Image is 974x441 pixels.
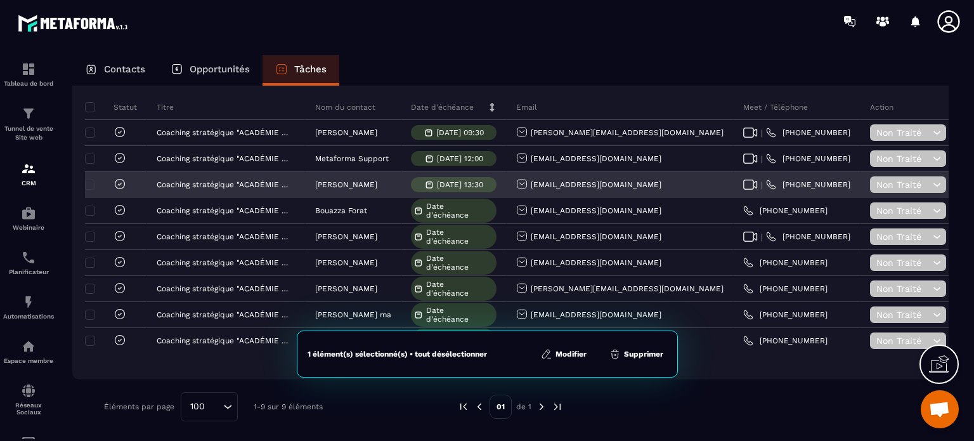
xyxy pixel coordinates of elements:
[876,128,930,138] span: Non Traité
[876,258,930,268] span: Non Traité
[3,80,54,87] p: Tableau de bord
[21,106,36,121] img: formation
[761,128,763,138] span: |
[3,96,54,152] a: formationformationTunnel de vente Site web
[3,374,54,425] a: social-networksocial-networkRéseaux Sociaux
[426,202,493,220] span: Date d’échéance
[104,63,145,75] p: Contacts
[876,180,930,190] span: Non Traité
[315,258,377,267] p: [PERSON_NAME]
[876,206,930,216] span: Non Traité
[761,180,763,190] span: |
[3,124,54,142] p: Tunnel de vente Site web
[3,196,54,240] a: automationsautomationsWebinaire
[3,152,54,196] a: formationformationCRM
[315,154,389,163] p: Metaforma Support
[88,102,137,112] p: Statut
[743,206,828,216] a: [PHONE_NUMBER]
[3,329,54,374] a: automationsautomationsEspace membre
[157,206,292,215] p: Coaching stratégique "ACADÉMIE RÉSURGENCE"
[761,232,763,242] span: |
[537,348,590,360] button: Modifier
[436,128,484,137] p: [DATE] 09:30
[552,401,563,412] img: next
[766,154,850,164] a: [PHONE_NUMBER]
[606,348,667,360] button: Supprimer
[190,63,250,75] p: Opportunités
[426,306,493,324] span: Date d’échéance
[21,62,36,77] img: formation
[516,402,531,412] p: de 1
[876,336,930,346] span: Non Traité
[315,284,377,293] p: [PERSON_NAME]
[516,102,537,112] p: Email
[104,402,174,411] p: Éléments par page
[157,102,174,112] p: Titre
[3,402,54,416] p: Réseaux Sociaux
[315,180,377,189] p: [PERSON_NAME]
[3,285,54,329] a: automationsautomationsAutomatisations
[766,232,850,242] a: [PHONE_NUMBER]
[254,402,323,411] p: 1-9 sur 9 éléments
[743,102,808,112] p: Meet / Téléphone
[209,400,220,414] input: Search for option
[426,254,493,272] span: Date d’échéance
[315,310,391,319] p: [PERSON_NAME] ma
[315,206,367,215] p: Bouazza Forat
[3,268,54,275] p: Planificateur
[186,400,209,414] span: 100
[536,401,547,412] img: next
[3,313,54,320] p: Automatisations
[743,258,828,268] a: [PHONE_NUMBER]
[315,128,377,137] p: [PERSON_NAME]
[72,55,158,86] a: Contacts
[3,357,54,364] p: Espace membre
[157,284,292,293] p: Coaching stratégique "ACADÉMIE RÉSURGENCE"
[426,228,493,246] span: Date d’échéance
[876,310,930,320] span: Non Traité
[157,232,292,241] p: Coaching stratégique "ACADÉMIE RÉSURGENCE"
[761,154,763,164] span: |
[876,284,930,294] span: Non Traité
[411,102,474,112] p: Date d’échéance
[157,180,292,189] p: Coaching stratégique "ACADÉMIE RÉSURGENCE"
[157,154,292,163] p: Coaching stratégique "ACADÉMIE RÉSURGENCE"
[766,128,850,138] a: [PHONE_NUMBER]
[158,55,263,86] a: Opportunités
[21,294,36,310] img: automations
[3,224,54,231] p: Webinaire
[18,11,132,35] img: logo
[315,102,375,112] p: Nom du contact
[157,258,292,267] p: Coaching stratégique "ACADÉMIE RÉSURGENCE"
[876,232,930,242] span: Non Traité
[474,401,485,412] img: prev
[3,240,54,285] a: schedulerschedulerPlanificateur
[743,336,828,346] a: [PHONE_NUMBER]
[876,154,930,164] span: Non Traité
[294,63,327,75] p: Tâches
[3,52,54,96] a: formationformationTableau de bord
[181,392,238,421] div: Search for option
[21,250,36,265] img: scheduler
[157,128,292,137] p: Coaching stratégique "ACADÉMIE RÉSURGENCE"
[315,232,377,241] p: [PERSON_NAME]
[458,401,469,412] img: prev
[743,310,828,320] a: [PHONE_NUMBER]
[263,55,339,86] a: Tâches
[437,180,483,189] p: [DATE] 13:30
[437,154,483,163] p: [DATE] 12:00
[21,383,36,398] img: social-network
[921,390,959,428] div: Ouvrir le chat
[21,161,36,176] img: formation
[766,180,850,190] a: [PHONE_NUMBER]
[21,206,36,221] img: automations
[21,339,36,354] img: automations
[743,284,828,294] a: [PHONE_NUMBER]
[490,395,512,419] p: 01
[157,310,292,319] p: Coaching stratégique "ACADÉMIE RÉSURGENCE"
[426,280,493,298] span: Date d’échéance
[870,102,893,112] p: Action
[157,336,292,345] p: Coaching stratégique "ACADÉMIE RÉSURGENCE"
[3,180,54,187] p: CRM
[308,349,487,359] div: 1 élément(s) sélectionné(s) • tout désélectionner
